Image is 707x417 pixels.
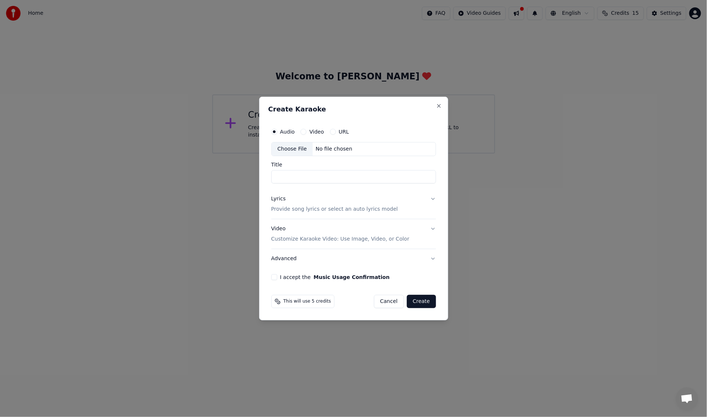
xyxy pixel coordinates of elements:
label: Video [309,129,324,134]
button: Cancel [374,295,404,308]
button: VideoCustomize Karaoke Video: Use Image, Video, or Color [271,219,436,249]
label: Audio [280,129,295,134]
label: I accept the [280,275,390,280]
button: I accept the [313,275,389,280]
div: Choose File [272,142,313,156]
h2: Create Karaoke [268,106,439,113]
p: Customize Karaoke Video: Use Image, Video, or Color [271,235,409,243]
div: No file chosen [313,145,355,153]
button: LyricsProvide song lyrics or select an auto lyrics model [271,189,436,219]
button: Advanced [271,249,436,268]
div: Video [271,225,409,243]
div: Lyrics [271,195,286,203]
button: Create [407,295,436,308]
p: Provide song lyrics or select an auto lyrics model [271,206,398,213]
label: URL [339,129,349,134]
label: Title [271,162,436,167]
span: This will use 5 credits [284,299,331,304]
